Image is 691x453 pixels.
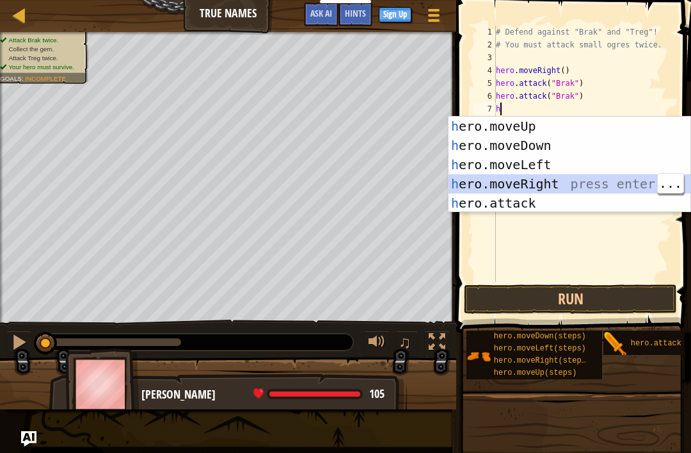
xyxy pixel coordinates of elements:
[474,64,496,77] div: 4
[364,331,390,357] button: Adjust volume
[474,26,496,38] div: 1
[22,75,25,82] span: :
[494,332,586,341] span: hero.moveDown(steps)
[8,54,58,62] span: Attack Treg twice.
[658,174,683,192] span: ...
[21,431,36,447] button: Ask AI
[464,284,677,314] button: Run
[474,90,496,103] div: 6
[474,115,496,128] div: 8
[494,356,591,365] span: hero.moveRight(steps)
[399,333,411,352] span: ♫
[369,386,385,402] span: 105
[253,388,385,400] div: health: 105 / 105
[474,103,496,115] div: 7
[379,7,411,22] button: Sign Up
[474,77,496,90] div: 5
[396,331,418,357] button: ♫
[65,349,139,420] img: thang_avatar_frame.png
[603,332,628,356] img: portrait.png
[418,3,450,33] button: Show game menu
[25,75,66,82] span: Incomplete
[6,331,32,357] button: ⌘ + P: Pause
[474,51,496,64] div: 3
[466,344,491,368] img: portrait.png
[141,386,394,403] div: [PERSON_NAME]
[474,38,496,51] div: 2
[494,344,586,353] span: hero.moveLeft(steps)
[310,7,332,19] span: Ask AI
[8,45,54,53] span: Collect the gem.
[424,331,450,357] button: Toggle fullscreen
[345,7,366,19] span: Hints
[8,63,74,70] span: Your hero must survive.
[304,3,338,26] button: Ask AI
[8,37,58,44] span: Attack Brak twice.
[494,368,577,377] span: hero.moveUp(steps)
